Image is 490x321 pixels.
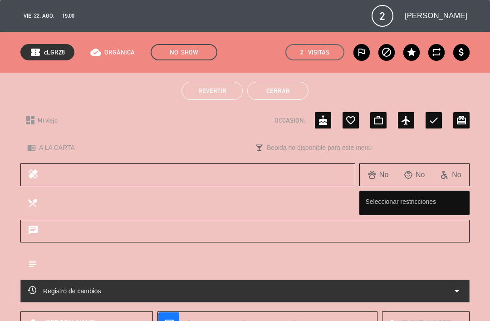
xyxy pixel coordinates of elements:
[24,11,54,20] span: vie. 22, ago.
[373,115,384,126] i: work_outline
[433,169,469,181] div: No
[401,115,412,126] i: airplanemode_active
[300,47,304,58] span: 2
[318,115,328,126] i: cake
[372,5,393,27] span: 2
[198,87,226,94] span: Revertir
[104,47,135,58] span: ORGÁNICA
[406,47,417,58] i: star
[308,47,329,58] em: Visitas
[274,115,305,126] span: OCCASION:
[431,47,442,58] i: repeat
[451,286,462,296] i: arrow_drop_down
[181,82,243,100] button: Revertir
[360,169,396,181] div: No
[28,225,39,237] i: chat
[27,143,36,152] i: chrome_reader_mode
[356,47,367,58] i: outlined_flag
[456,47,467,58] i: attach_money
[44,47,65,58] span: cLGRZ8
[25,115,36,126] i: dashboard
[151,44,217,60] span: NO-SHOW
[247,82,309,100] button: Cerrar
[27,258,37,268] i: subject
[62,11,74,20] span: 19:00
[90,47,101,58] i: cloud_done
[456,115,467,126] i: card_giftcard
[28,286,101,296] span: Registro de cambios
[27,198,37,207] i: local_dining
[28,168,39,181] i: healing
[428,115,439,126] i: check
[30,47,41,58] span: confirmation_number
[405,10,467,22] span: [PERSON_NAME]
[345,115,356,126] i: favorite_border
[381,47,392,58] i: block
[397,169,433,181] div: No
[38,115,58,126] span: Mi viejo
[39,143,75,153] span: A LA CARTA
[255,143,264,152] i: local_bar
[267,143,372,153] span: Bebida no disponible para este menú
